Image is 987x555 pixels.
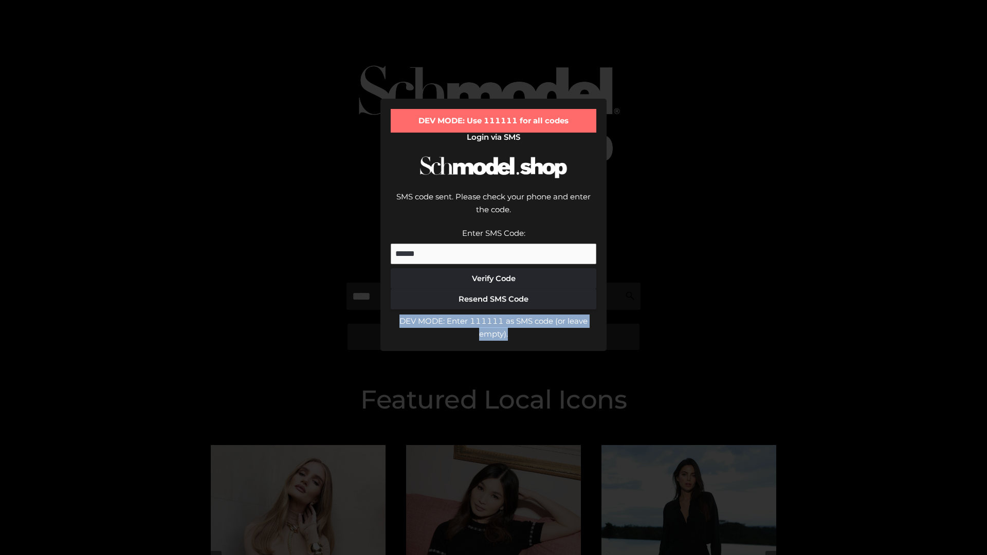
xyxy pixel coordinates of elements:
div: SMS code sent. Please check your phone and enter the code. [391,190,596,227]
div: DEV MODE: Use 111111 for all codes [391,109,596,133]
img: Schmodel Logo [416,147,571,188]
h2: Login via SMS [391,133,596,142]
label: Enter SMS Code: [462,228,525,238]
div: DEV MODE: Enter 111111 as SMS code (or leave empty). [391,314,596,341]
button: Resend SMS Code [391,289,596,309]
button: Verify Code [391,268,596,289]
